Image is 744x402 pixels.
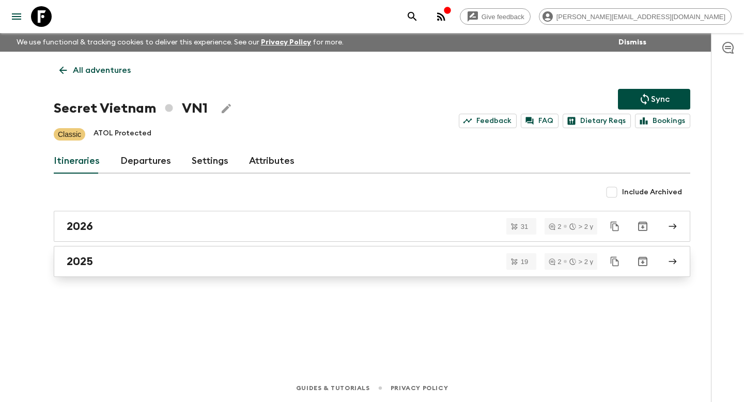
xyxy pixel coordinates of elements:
a: Dietary Reqs [563,114,631,128]
a: Settings [192,149,228,174]
span: Include Archived [622,187,682,197]
a: Give feedback [460,8,531,25]
a: All adventures [54,60,136,81]
p: Sync [651,93,670,105]
a: FAQ [521,114,559,128]
a: Guides & Tutorials [296,382,370,394]
a: Privacy Policy [391,382,448,394]
span: 31 [515,223,534,230]
div: 2 [549,223,561,230]
a: Feedback [459,114,517,128]
p: All adventures [73,64,131,76]
button: Archive [632,216,653,237]
button: Duplicate [606,252,624,271]
button: Sync adventure departures to the booking engine [618,89,690,110]
span: 19 [515,258,534,265]
a: Bookings [635,114,690,128]
a: 2025 [54,246,690,277]
span: [PERSON_NAME][EMAIL_ADDRESS][DOMAIN_NAME] [551,13,731,21]
h2: 2025 [67,255,93,268]
h1: Secret Vietnam VN1 [54,98,208,119]
button: Edit Adventure Title [216,98,237,119]
button: Archive [632,251,653,272]
div: 2 [549,258,561,265]
a: Itineraries [54,149,100,174]
p: Classic [58,129,81,140]
button: menu [6,6,27,27]
p: ATOL Protected [94,128,151,141]
div: > 2 y [569,223,593,230]
div: > 2 y [569,258,593,265]
a: Attributes [249,149,295,174]
div: [PERSON_NAME][EMAIL_ADDRESS][DOMAIN_NAME] [539,8,732,25]
button: search adventures [402,6,423,27]
span: Give feedback [476,13,530,21]
button: Dismiss [616,35,649,50]
a: Departures [120,149,171,174]
a: 2026 [54,211,690,242]
h2: 2026 [67,220,93,233]
button: Duplicate [606,217,624,236]
a: Privacy Policy [261,39,311,46]
p: We use functional & tracking cookies to deliver this experience. See our for more. [12,33,348,52]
